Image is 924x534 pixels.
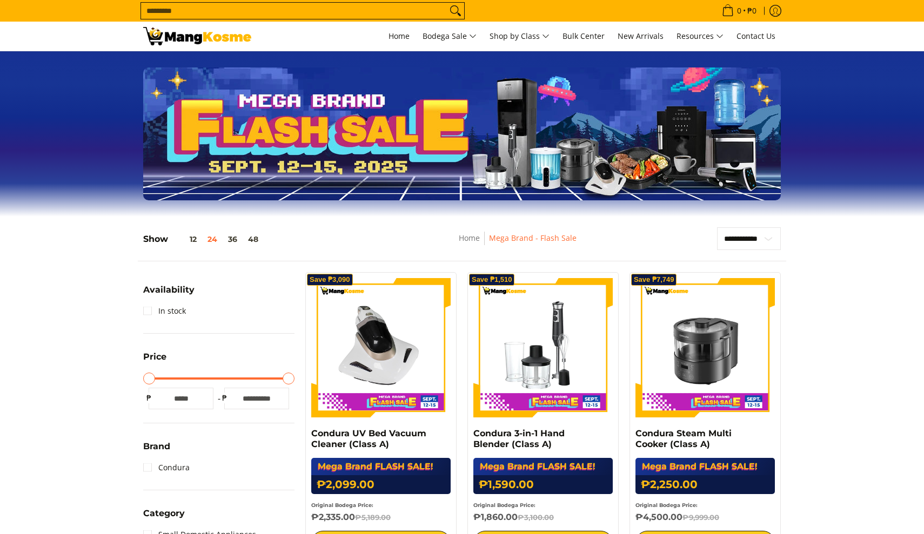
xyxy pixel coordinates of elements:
[735,7,743,15] span: 0
[563,31,605,41] span: Bulk Center
[143,509,185,526] summary: Open
[473,512,613,523] h6: ₱1,860.00
[635,278,775,417] img: Condura Steam Multi Cooker (Class A)
[143,302,186,320] a: In stock
[490,30,550,43] span: Shop by Class
[473,278,613,417] img: Condura 3-in-1 Hand Blender (Class A)
[143,27,251,45] img: MANG KOSME MEGA BRAND FLASH SALE: September 12-15, 2025 l Mang Kosme
[202,235,223,244] button: 24
[223,235,243,244] button: 36
[612,22,669,51] a: New Arrivals
[311,278,451,417] img: Condura UV Bed Vacuum Cleaner (Class A)
[143,459,190,476] a: Condura
[635,475,775,494] h6: ₱2,250.00
[719,5,760,17] span: •
[473,428,565,449] a: Condura 3-in-1 Hand Blender (Class A)
[671,22,729,51] a: Resources
[518,513,554,522] del: ₱3,100.00
[311,428,426,449] a: Condura UV Bed Vacuum Cleaner (Class A)
[380,232,655,256] nav: Breadcrumbs
[143,353,166,369] summary: Open
[459,233,480,243] a: Home
[143,442,170,451] span: Brand
[473,502,535,508] small: Original Bodega Price:
[143,286,195,302] summary: Open
[243,235,264,244] button: 48
[736,31,775,41] span: Contact Us
[484,22,555,51] a: Shop by Class
[489,233,577,243] a: Mega Brand - Flash Sale
[389,31,410,41] span: Home
[143,286,195,294] span: Availability
[447,3,464,19] button: Search
[310,276,350,283] span: Save ₱3,090
[746,7,758,15] span: ₱0
[143,442,170,459] summary: Open
[731,22,781,51] a: Contact Us
[219,393,230,403] span: ₱
[262,22,781,51] nav: Main Menu
[383,22,415,51] a: Home
[168,235,202,244] button: 12
[635,428,732,449] a: Condura Steam Multi Cooker (Class A)
[618,31,664,41] span: New Arrivals
[143,393,154,403] span: ₱
[682,513,719,522] del: ₱9,999.00
[677,30,724,43] span: Resources
[423,30,477,43] span: Bodega Sale
[143,509,185,518] span: Category
[311,512,451,523] h6: ₱2,335.00
[635,512,775,523] h6: ₱4,500.00
[635,502,698,508] small: Original Bodega Price:
[634,276,674,283] span: Save ₱7,749
[473,475,613,494] h6: ₱1,590.00
[355,513,391,522] del: ₱5,189.00
[143,234,264,245] h5: Show
[417,22,482,51] a: Bodega Sale
[311,502,373,508] small: Original Bodega Price:
[472,276,512,283] span: Save ₱1,510
[311,475,451,494] h6: ₱2,099.00
[143,353,166,361] span: Price
[557,22,610,51] a: Bulk Center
